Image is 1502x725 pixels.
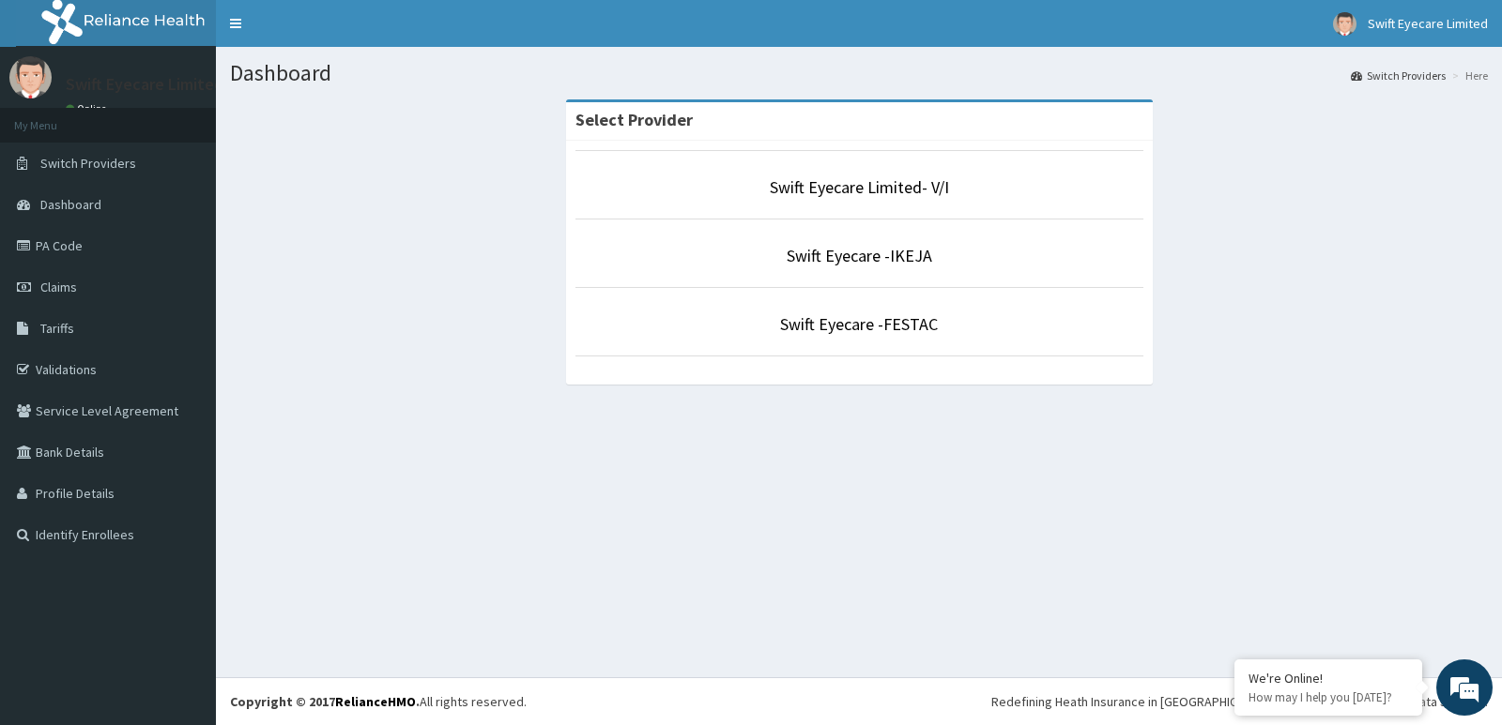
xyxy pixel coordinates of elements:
footer: All rights reserved. [216,677,1502,725]
strong: Copyright © 2017 . [230,693,420,710]
p: How may I help you today? [1249,689,1408,705]
img: User Image [1333,12,1356,36]
div: Redefining Heath Insurance in [GEOGRAPHIC_DATA] using Telemedicine and Data Science! [991,692,1488,711]
strong: Select Provider [575,109,693,130]
li: Here [1448,68,1488,83]
p: Swift Eyecare Limited [66,76,223,93]
a: RelianceHMO [335,693,416,710]
a: Swift Eyecare Limited- V/I [770,176,949,198]
a: Online [66,102,111,115]
a: Switch Providers [1351,68,1446,83]
span: Tariffs [40,320,74,337]
img: User Image [9,56,52,98]
h1: Dashboard [230,61,1488,85]
span: Claims [40,279,77,295]
a: Swift Eyecare -IKEJA [787,245,932,266]
a: Swift Eyecare -FESTAC [780,313,938,335]
span: Swift Eyecare Limited [1368,15,1488,32]
div: We're Online! [1249,670,1408,687]
span: Dashboard [40,196,101,213]
span: Switch Providers [40,155,136,172]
